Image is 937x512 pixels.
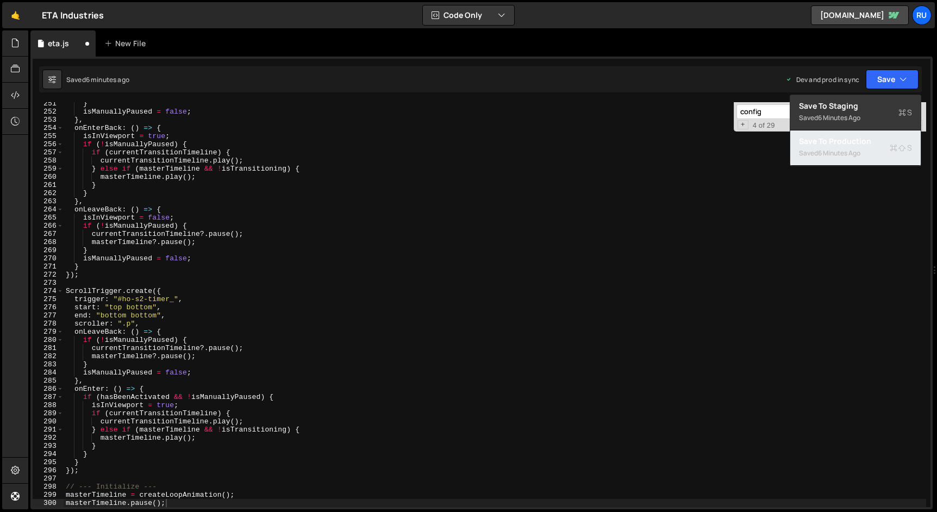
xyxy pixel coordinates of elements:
div: 297 [33,474,64,483]
input: Search for [736,104,864,119]
div: New File [104,38,150,49]
span: Toggle Replace mode [738,120,748,129]
div: 251 [33,99,64,108]
div: Saved [66,75,129,84]
a: [DOMAIN_NAME] [811,5,909,25]
div: Saved [799,147,912,160]
div: 280 [33,336,64,344]
div: 274 [33,287,64,295]
div: 256 [33,140,64,148]
div: 296 [33,466,64,474]
div: 272 [33,271,64,279]
div: 277 [33,311,64,320]
span: 4 of 29 [748,121,779,129]
div: Save to Production [799,136,912,147]
a: Ru [912,5,932,25]
div: ETA Industries [42,9,104,22]
span: S [890,142,912,153]
div: Saved [799,111,912,124]
div: 289 [33,409,64,417]
div: 290 [33,417,64,426]
div: 262 [33,189,64,197]
div: 283 [33,360,64,369]
div: 298 [33,483,64,491]
div: 276 [33,303,64,311]
div: 6 minutes ago [818,148,860,158]
div: eta.js [48,38,69,49]
div: 284 [33,369,64,377]
div: 299 [33,491,64,499]
div: 263 [33,197,64,205]
div: 257 [33,148,64,157]
div: 270 [33,254,64,263]
div: 264 [33,205,64,214]
button: Save [866,70,919,89]
div: 281 [33,344,64,352]
div: 292 [33,434,64,442]
div: 258 [33,157,64,165]
div: 261 [33,181,64,189]
div: 294 [33,450,64,458]
div: 285 [33,377,64,385]
div: 260 [33,173,64,181]
div: 6 minutes ago [818,113,860,122]
div: 255 [33,132,64,140]
div: 275 [33,295,64,303]
a: 🤙 [2,2,29,28]
span: S [898,107,912,118]
div: 295 [33,458,64,466]
button: Save to StagingS Saved6 minutes ago [790,95,921,130]
div: 259 [33,165,64,173]
div: 271 [33,263,64,271]
div: 6 minutes ago [86,75,129,84]
div: 252 [33,108,64,116]
div: 266 [33,222,64,230]
div: 254 [33,124,64,132]
div: 286 [33,385,64,393]
div: 288 [33,401,64,409]
div: 269 [33,246,64,254]
div: 278 [33,320,64,328]
button: Code Only [423,5,514,25]
div: 300 [33,499,64,507]
div: 291 [33,426,64,434]
button: Save to ProductionS Saved6 minutes ago [790,130,921,166]
div: 267 [33,230,64,238]
div: Dev and prod in sync [785,75,859,84]
div: 268 [33,238,64,246]
div: 279 [33,328,64,336]
div: 253 [33,116,64,124]
div: 273 [33,279,64,287]
div: 287 [33,393,64,401]
div: 265 [33,214,64,222]
div: Save to Staging [799,101,912,111]
div: 282 [33,352,64,360]
div: 293 [33,442,64,450]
